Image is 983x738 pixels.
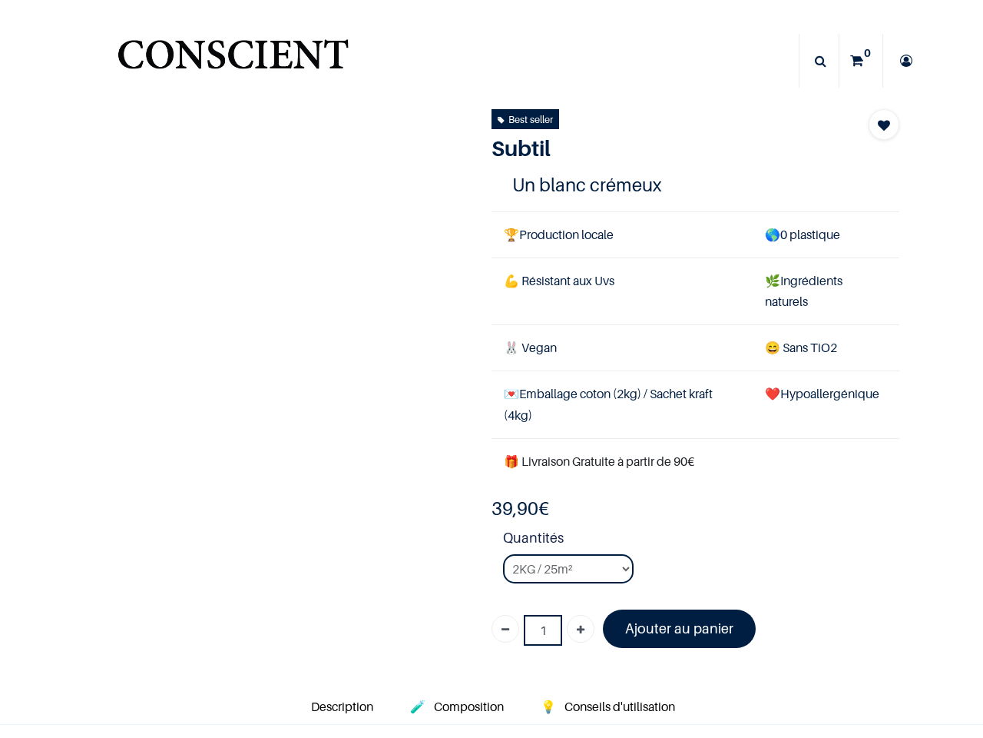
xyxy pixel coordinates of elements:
[765,227,780,242] span: 🌎
[625,620,733,637] font: Ajouter au panier
[567,615,594,643] a: Ajouter
[541,699,556,714] span: 💡
[311,699,373,714] span: Description
[753,258,899,324] td: Ingrédients naturels
[491,135,838,161] h1: Subtil
[504,454,694,469] font: 🎁 Livraison Gratuite à partir de 90€
[564,699,675,714] span: Conseils d'utilisation
[504,386,519,401] span: 💌
[491,371,753,438] td: Emballage coton (2kg) / Sachet kraft (4kg)
[498,111,553,128] div: Best seller
[512,173,879,197] h4: Un blanc crémeux
[504,227,519,242] span: 🏆
[491,211,753,258] td: Production locale
[491,615,519,643] a: Supprimer
[860,45,875,61] sup: 0
[765,340,789,355] span: 😄 S
[504,273,614,288] span: 💪 Résistant aux Uvs
[869,109,899,140] button: Add to wishlist
[410,699,425,714] span: 🧪
[753,371,899,438] td: ❤️Hypoallergénique
[839,34,882,88] a: 0
[504,340,557,355] span: 🐰 Vegan
[434,699,504,714] span: Composition
[603,610,756,647] a: Ajouter au panier
[491,497,538,520] span: 39,90
[753,211,899,258] td: 0 plastique
[114,31,352,91] a: Logo of Conscient
[753,325,899,371] td: ans TiO2
[878,116,890,135] span: Add to wishlist
[503,527,899,554] strong: Quantités
[491,497,549,520] b: €
[114,31,352,91] img: Conscient
[765,273,780,288] span: 🌿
